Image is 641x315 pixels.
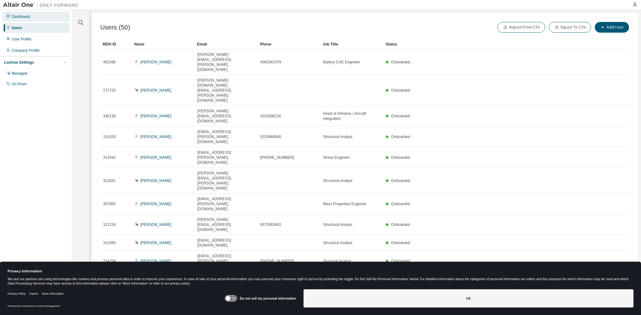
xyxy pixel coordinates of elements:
[197,78,255,103] span: [PERSON_NAME][DOMAIN_NAME][EMAIL_ADDRESS][PERSON_NAME][DOMAIN_NAME]
[323,155,350,160] span: Stress Engineer
[197,52,255,72] span: [PERSON_NAME][EMAIL_ADDRESS][PERSON_NAME][DOMAIN_NAME]
[391,155,410,160] span: Onboarded
[260,259,294,264] span: [PHONE_NUMBER]
[323,60,360,65] span: Battery CAE Engineer
[103,222,116,227] span: 312124
[323,240,352,245] span: Structural Analyst
[549,22,591,33] button: Export To CSV
[3,2,82,8] img: Altair One
[323,222,352,227] span: Structural Analyst
[140,179,172,183] a: [PERSON_NAME]
[197,109,255,124] span: [PERSON_NAME][EMAIL_ADDRESS][DOMAIN_NAME]
[323,134,352,139] span: Structural Analyst
[103,134,116,139] span: 314253
[197,150,255,165] span: [EMAIL_ADDRESS][PERSON_NAME][DOMAIN_NAME]
[595,22,629,33] button: Add User
[260,60,281,65] span: 4083341079
[103,201,116,206] span: 307855
[12,37,31,42] div: User Profile
[391,202,410,206] span: Onboarded
[391,88,410,93] span: Onboarded
[140,155,172,160] a: [PERSON_NAME]
[497,22,545,33] button: Import From CSV
[391,60,410,64] span: Onboarded
[103,39,129,49] div: MDH ID
[391,135,410,139] span: Onboarded
[391,222,410,227] span: Onboarded
[197,39,255,49] div: Email
[140,88,172,93] a: [PERSON_NAME]
[260,114,281,119] span: 2023098116
[197,217,255,232] span: [PERSON_NAME][EMAIL_ADDRESS][DOMAIN_NAME]
[100,24,130,31] span: Users (50)
[260,222,281,227] span: 6575063652
[12,14,30,19] div: Dashboard
[197,171,255,191] span: [PERSON_NAME][EMAIL_ADDRESS][PERSON_NAME][DOMAIN_NAME]
[103,259,116,264] span: 314254
[197,129,255,144] span: [EMAIL_ADDRESS][PERSON_NAME][DOMAIN_NAME]
[103,240,116,245] span: 312450
[4,60,34,65] div: License Settings
[103,155,116,160] span: 312842
[103,88,116,93] span: 271723
[391,241,410,245] span: Onboarded
[140,60,172,64] a: [PERSON_NAME]
[140,259,172,263] a: [PERSON_NAME]
[140,222,172,227] a: [PERSON_NAME]
[134,39,192,49] div: Name
[140,114,172,118] a: [PERSON_NAME]
[260,155,294,160] span: [PHONE_NUMBER]
[140,202,172,206] a: [PERSON_NAME]
[323,39,381,49] div: Job Title
[260,134,281,139] span: 5103868940
[197,254,255,269] span: [EMAIL_ADDRESS][PERSON_NAME][DOMAIN_NAME]
[391,259,410,263] span: Onboarded
[140,241,172,245] a: [PERSON_NAME]
[103,178,116,183] span: 312841
[103,60,116,65] span: 402396
[12,48,40,53] div: Company Profile
[391,114,410,118] span: Onboarded
[197,196,255,211] span: [EMAIL_ADDRESS][PERSON_NAME][DOMAIN_NAME]
[12,25,22,30] div: Users
[103,114,116,119] span: 345139
[323,259,351,264] span: Stuctural Analyst
[391,179,410,183] span: Onboarded
[12,71,27,76] div: Managed
[260,39,318,49] div: Phone
[323,201,366,206] span: Mass Properties Engineer
[323,178,352,183] span: Structural Analyst
[197,238,255,248] span: [EMAIL_ADDRESS][DOMAIN_NAME]
[12,82,27,87] div: On Prem
[323,111,380,121] span: Head of Airframe / Aircraft Integration
[386,39,598,49] div: Status
[140,135,172,139] a: [PERSON_NAME]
